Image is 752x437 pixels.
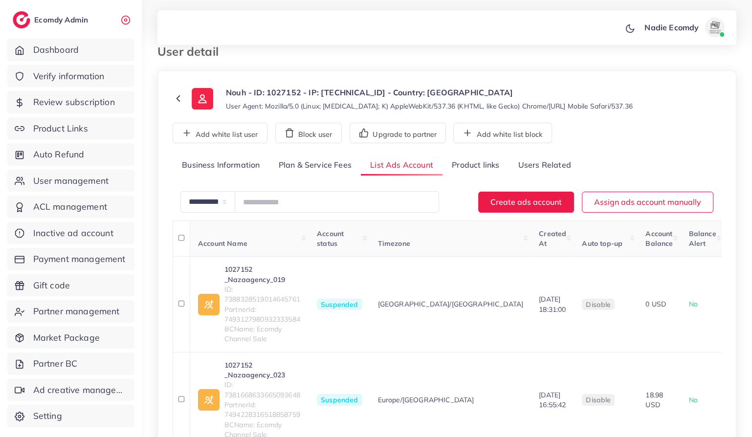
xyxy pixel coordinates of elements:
h3: User detail [157,44,226,59]
span: Account status [317,229,344,248]
p: Nouh - ID: 1027152 - IP: [TECHNICAL_ID] - Country: [GEOGRAPHIC_DATA] [226,87,633,98]
span: Ad creative management [33,384,127,396]
span: 0 USD [645,300,666,308]
span: Suspended [317,394,362,406]
a: Gift code [7,274,134,297]
span: Created At [539,229,566,248]
span: Market Package [33,331,100,344]
p: Nadie Ecomdy [644,22,699,33]
small: User Agent: Mozilla/5.0 (Linux; [MEDICAL_DATA]; K) AppleWebKit/537.36 (KHTML, like Gecko) Chrome/... [226,101,633,111]
span: [DATE] 16:55:42 [539,391,566,409]
button: Block user [275,123,342,143]
span: Setting [33,410,62,422]
span: Partner BC [33,357,78,370]
span: BCName: Ecomdy Channel Sale [224,324,301,344]
span: [GEOGRAPHIC_DATA]/[GEOGRAPHIC_DATA] [378,299,524,309]
span: Balance Alert [688,229,716,248]
span: No [688,395,697,404]
a: Market Package [7,327,134,349]
a: Partner BC [7,352,134,375]
a: ACL management [7,196,134,218]
a: Nadie Ecomdyavatar [639,18,729,37]
a: Auto Refund [7,143,134,166]
a: Product links [442,155,509,176]
img: ic-user-info.36bf1079.svg [192,88,213,109]
span: Auto Refund [33,148,85,161]
span: disable [586,395,611,404]
img: avatar [705,18,725,37]
a: User management [7,170,134,192]
span: PartnerId: 7493127980932333584 [224,305,301,325]
span: Auto top-up [582,239,622,248]
span: [DATE] 18:31:00 [539,295,566,313]
span: ID: 7388328519014645761 [224,284,301,305]
img: ic-ad-info.7fc67b75.svg [198,389,220,411]
a: Ad creative management [7,379,134,401]
span: Dashboard [33,44,79,56]
a: Dashboard [7,39,134,61]
a: Users Related [509,155,580,176]
a: Verify information [7,65,134,87]
span: Payment management [33,253,126,265]
a: List Ads Account [361,155,442,176]
a: Business Information [173,155,269,176]
a: 1027152 _Nazaagency_023 [224,360,301,380]
a: Product Links [7,117,134,140]
a: Review subscription [7,91,134,113]
span: Inactive ad account [33,227,113,240]
button: Assign ads account manually [582,192,713,213]
span: User management [33,175,109,187]
span: PartnerId: 7494228316518858759 [224,400,301,420]
span: ID: 7381668633665093648 [224,380,301,400]
a: logoEcomdy Admin [13,11,90,28]
img: logo [13,11,30,28]
span: Suspended [317,299,362,310]
a: Partner management [7,300,134,323]
a: Inactive ad account [7,222,134,244]
h2: Ecomdy Admin [34,15,90,24]
span: Product Links [33,122,88,135]
span: Partner management [33,305,120,318]
button: Add white list block [453,123,552,143]
button: Add white list user [173,123,267,143]
a: Setting [7,405,134,427]
span: Account Name [198,239,247,248]
span: Account Balance [645,229,673,248]
span: Timezone [378,239,410,248]
a: Plan & Service Fees [269,155,361,176]
button: Upgrade to partner [350,123,446,143]
img: ic-ad-info.7fc67b75.svg [198,294,220,315]
span: 18.98 USD [645,391,663,409]
span: ACL management [33,200,107,213]
button: Create ads account [478,192,574,213]
a: Payment management [7,248,134,270]
span: Verify information [33,70,105,83]
a: 1027152 _Nazaagency_019 [224,264,301,284]
span: Europe/[GEOGRAPHIC_DATA] [378,395,474,405]
span: disable [586,300,611,309]
span: No [688,300,697,308]
span: Gift code [33,279,70,292]
span: Review subscription [33,96,115,109]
